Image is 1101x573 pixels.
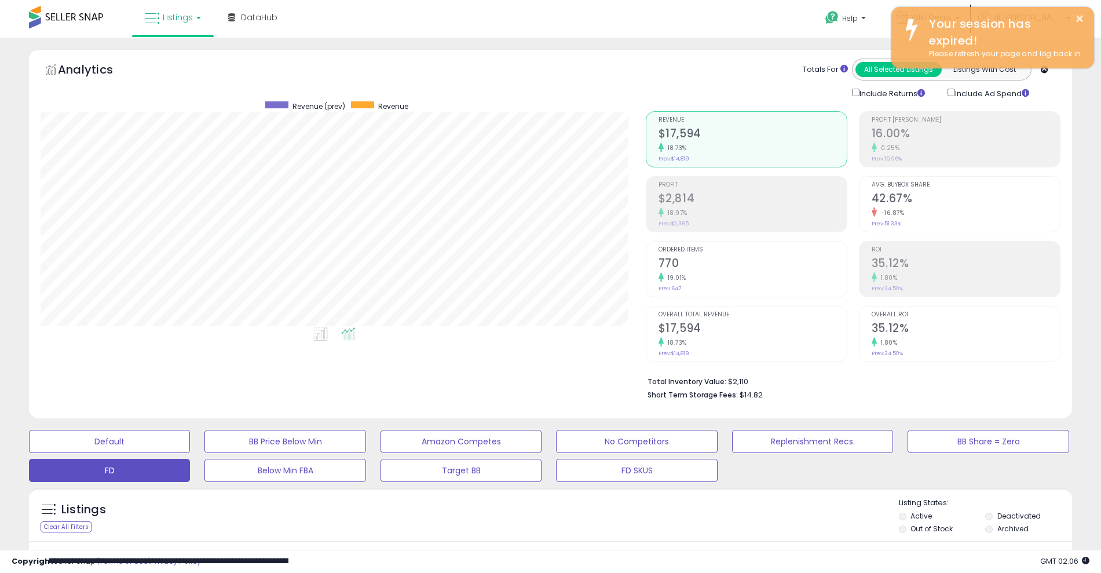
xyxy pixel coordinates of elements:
span: Overall ROI [872,312,1060,318]
div: seller snap | | [12,556,201,567]
span: $14.82 [740,389,763,400]
small: -16.87% [877,209,905,217]
span: Revenue [378,101,408,111]
span: Revenue (prev) [292,101,345,111]
div: Please refresh your page and log back in [920,49,1085,60]
h5: Listings [61,502,106,518]
li: $2,110 [648,374,1052,388]
h2: $17,594 [659,322,847,337]
div: Totals For [803,64,848,75]
button: No Competitors [556,430,717,453]
div: Your session has expired! [920,16,1085,49]
span: Help [842,13,858,23]
small: 18.73% [664,144,687,152]
div: Clear All Filters [41,521,92,532]
h2: 770 [659,257,847,272]
span: Revenue [659,117,847,123]
h2: 35.12% [872,322,1060,337]
small: 19.01% [664,273,686,282]
a: Help [816,2,877,38]
small: 18.97% [664,209,687,217]
button: Listings With Cost [941,62,1027,77]
small: Prev: 34.50% [872,285,903,292]
span: Profit [659,182,847,188]
span: Profit [PERSON_NAME] [872,117,1060,123]
h2: 16.00% [872,127,1060,143]
h5: Analytics [58,61,136,81]
span: Overall Total Revenue [659,312,847,318]
small: Prev: 34.50% [872,350,903,357]
button: Below Min FBA [204,459,365,482]
button: FD SKUS [556,459,717,482]
small: 18.73% [664,338,687,347]
small: Prev: 647 [659,285,681,292]
button: BB Price Below Min [204,430,365,453]
small: Prev: 51.33% [872,220,901,227]
small: Prev: $14,819 [659,350,689,357]
button: FD [29,459,190,482]
span: ROI [872,247,1060,253]
label: Out of Stock [910,524,953,534]
small: 1.80% [877,338,898,347]
label: Archived [997,524,1029,534]
p: Listing States: [899,498,1072,509]
button: Target BB [381,459,542,482]
h2: 35.12% [872,257,1060,272]
small: Prev: $14,819 [659,155,689,162]
small: Prev: $2,365 [659,220,689,227]
span: Ordered Items [659,247,847,253]
button: BB Share = Zero [908,430,1069,453]
button: × [1075,12,1084,26]
button: Default [29,430,190,453]
b: Total Inventory Value: [648,377,726,386]
h2: $17,594 [659,127,847,143]
button: Amazon Competes [381,430,542,453]
span: DataHub [241,12,277,23]
div: Include Returns [843,86,939,100]
span: Avg. Buybox Share [872,182,1060,188]
i: Get Help [825,10,839,25]
small: Prev: 15.96% [872,155,902,162]
small: 1.80% [877,273,898,282]
b: Short Term Storage Fees: [648,390,738,400]
h2: $2,814 [659,192,847,207]
small: 0.25% [877,144,900,152]
span: 2025-09-15 02:06 GMT [1040,556,1089,567]
label: Deactivated [997,511,1041,521]
button: All Selected Listings [855,62,942,77]
h2: 42.67% [872,192,1060,207]
button: Replenishment Recs. [732,430,893,453]
span: Listings [163,12,193,23]
div: Include Ad Spend [939,86,1048,100]
strong: Copyright [12,556,54,567]
label: Active [910,511,932,521]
